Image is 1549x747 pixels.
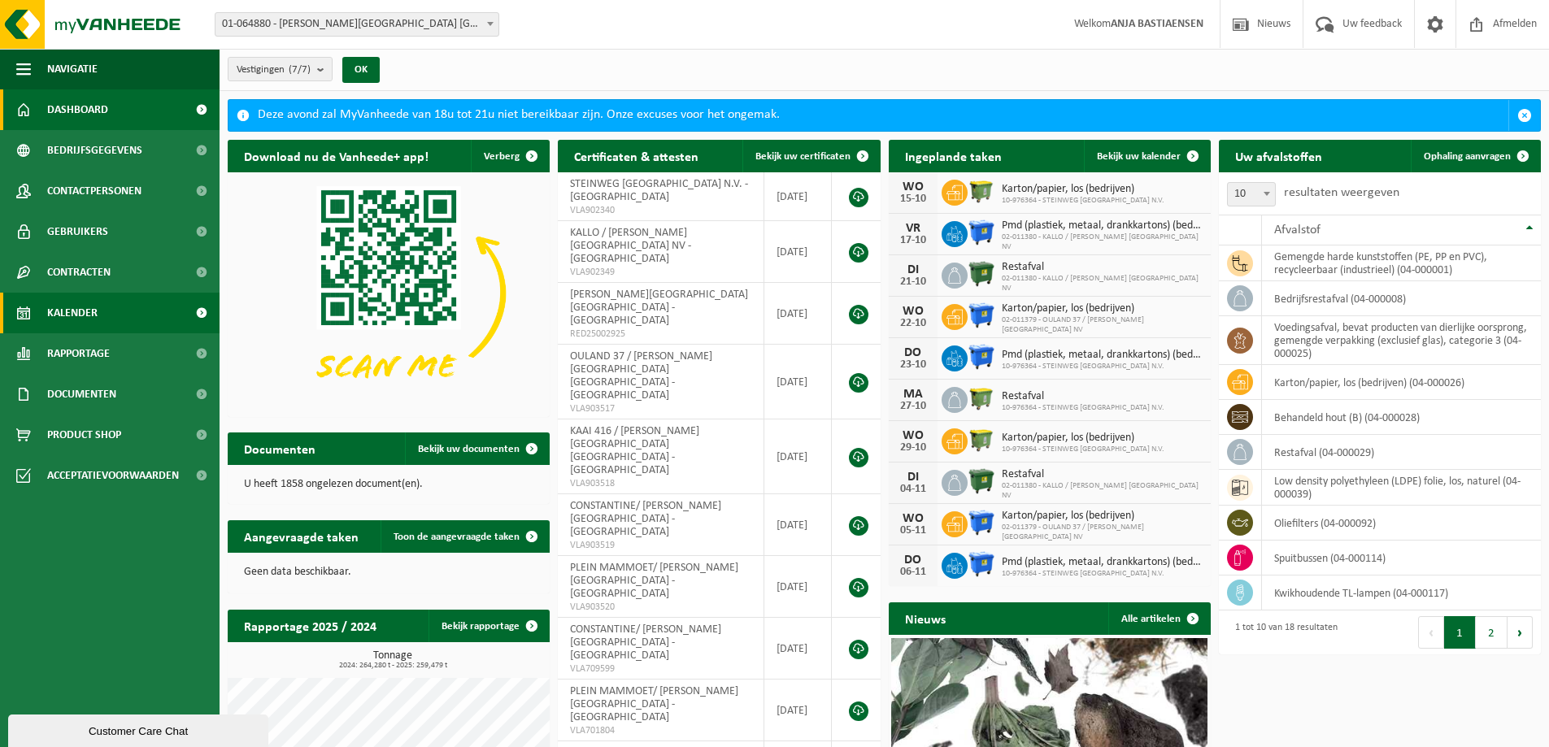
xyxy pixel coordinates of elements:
span: 10-976364 - STEINWEG [GEOGRAPHIC_DATA] N.V. [1002,196,1164,206]
span: Documenten [47,374,116,415]
span: CONSTANTINE/ [PERSON_NAME][GEOGRAPHIC_DATA] - [GEOGRAPHIC_DATA] [570,623,721,662]
span: 10-976364 - STEINWEG [GEOGRAPHIC_DATA] N.V. [1002,403,1164,413]
span: PLEIN MAMMOET/ [PERSON_NAME][GEOGRAPHIC_DATA] - [GEOGRAPHIC_DATA] [570,562,738,600]
div: VR [897,222,929,235]
span: Gebruikers [47,211,108,252]
img: WB-1100-HPE-GN-50 [968,177,995,205]
h2: Documenten [228,432,332,464]
a: Alle artikelen [1108,602,1209,635]
span: 10 [1227,182,1276,206]
div: 06-11 [897,567,929,578]
span: STEINWEG [GEOGRAPHIC_DATA] N.V. - [GEOGRAPHIC_DATA] [570,178,748,203]
img: WB-1100-HPE-GN-50 [968,384,995,412]
div: DO [897,554,929,567]
span: Pmd (plastiek, metaal, drankkartons) (bedrijven) [1002,219,1203,232]
td: [DATE] [764,494,833,556]
span: Karton/papier, los (bedrijven) [1002,302,1203,315]
img: Download de VHEPlus App [228,172,550,414]
div: WO [897,512,929,525]
span: Ophaling aanvragen [1424,151,1511,162]
span: 02-011380 - KALLO / [PERSON_NAME] [GEOGRAPHIC_DATA] NV [1002,274,1203,293]
img: WB-1100-HPE-BE-01 [968,219,995,246]
img: WB-1100-HPE-BE-01 [968,509,995,536]
span: KALLO / [PERSON_NAME] [GEOGRAPHIC_DATA] NV - [GEOGRAPHIC_DATA] [570,227,691,265]
a: Bekijk rapportage [429,610,548,642]
td: [DATE] [764,680,833,741]
label: resultaten weergeven [1284,186,1399,199]
td: [DATE] [764,419,833,494]
span: Kalender [47,293,98,333]
span: Karton/papier, los (bedrijven) [1002,183,1164,196]
span: 10 [1228,183,1275,206]
span: Contracten [47,252,111,293]
span: VLA903517 [570,402,751,415]
span: Karton/papier, los (bedrijven) [1002,510,1203,523]
div: DO [897,346,929,359]
span: Karton/papier, los (bedrijven) [1002,432,1164,445]
span: Bedrijfsgegevens [47,130,142,171]
td: low density polyethyleen (LDPE) folie, los, naturel (04-000039) [1262,470,1541,506]
span: 02-011380 - KALLO / [PERSON_NAME] [GEOGRAPHIC_DATA] NV [1002,481,1203,501]
td: spuitbussen (04-000114) [1262,541,1541,575]
span: [PERSON_NAME][GEOGRAPHIC_DATA] [GEOGRAPHIC_DATA] - [GEOGRAPHIC_DATA] [570,289,748,327]
img: WB-1100-HPE-GN-01 [968,260,995,288]
span: VLA701804 [570,724,751,737]
img: WB-1100-HPE-GN-01 [968,467,995,495]
button: Verberg [471,140,548,172]
button: Vestigingen(7/7) [228,57,333,81]
span: VLA902340 [570,204,751,217]
h2: Certificaten & attesten [558,140,715,172]
span: PLEIN MAMMOET/ [PERSON_NAME][GEOGRAPHIC_DATA] - [GEOGRAPHIC_DATA] [570,685,738,723]
td: gemengde harde kunststoffen (PE, PP en PVC), recycleerbaar (industrieel) (04-000001) [1262,245,1541,281]
h2: Uw afvalstoffen [1219,140,1338,172]
span: CONSTANTINE/ [PERSON_NAME][GEOGRAPHIC_DATA] - [GEOGRAPHIC_DATA] [570,500,721,538]
count: (7/7) [289,64,311,75]
div: 04-11 [897,484,929,495]
span: 02-011379 - OULAND 37 / [PERSON_NAME] [GEOGRAPHIC_DATA] NV [1002,523,1203,542]
img: WB-1100-HPE-BE-01 [968,302,995,329]
td: [DATE] [764,283,833,345]
p: U heeft 1858 ongelezen document(en). [244,479,533,490]
h2: Aangevraagde taken [228,520,375,552]
span: 10-976364 - STEINWEG [GEOGRAPHIC_DATA] N.V. [1002,362,1203,371]
span: 01-064880 - C. STEINWEG BELGIUM - ANTWERPEN [215,13,498,36]
div: 15-10 [897,193,929,205]
span: Restafval [1002,390,1164,403]
td: voedingsafval, bevat producten van dierlijke oorsprong, gemengde verpakking (exclusief glas), cat... [1262,316,1541,365]
span: 02-011379 - OULAND 37 / [PERSON_NAME] [GEOGRAPHIC_DATA] NV [1002,315,1203,335]
button: OK [342,57,380,83]
div: DI [897,263,929,276]
h2: Rapportage 2025 / 2024 [228,610,393,641]
td: [DATE] [764,172,833,221]
span: Verberg [484,151,520,162]
span: Vestigingen [237,58,311,82]
span: 10-976364 - STEINWEG [GEOGRAPHIC_DATA] N.V. [1002,569,1203,579]
span: Restafval [1002,261,1203,274]
iframe: chat widget [8,711,272,747]
span: 2024: 264,280 t - 2025: 259,479 t [236,662,550,670]
td: [DATE] [764,618,833,680]
img: WB-1100-HPE-BE-04 [968,343,995,371]
span: VLA903518 [570,477,751,490]
div: 29-10 [897,442,929,454]
a: Bekijk uw kalender [1084,140,1209,172]
img: WB-1100-HPE-GN-50 [968,426,995,454]
td: behandeld hout (B) (04-000028) [1262,400,1541,435]
span: Bekijk uw certificaten [755,151,851,162]
span: 01-064880 - C. STEINWEG BELGIUM - ANTWERPEN [215,12,499,37]
span: Bekijk uw kalender [1097,151,1181,162]
span: Pmd (plastiek, metaal, drankkartons) (bedrijven) [1002,349,1203,362]
div: 22-10 [897,318,929,329]
td: [DATE] [764,345,833,419]
a: Bekijk uw documenten [405,432,548,465]
button: Previous [1418,616,1444,649]
span: Afvalstof [1274,224,1321,237]
a: Bekijk uw certificaten [742,140,879,172]
td: oliefilters (04-000092) [1262,506,1541,541]
span: 10-976364 - STEINWEG [GEOGRAPHIC_DATA] N.V. [1002,445,1164,454]
img: WB-1100-HPE-BE-04 [968,550,995,578]
span: OULAND 37 / [PERSON_NAME] [GEOGRAPHIC_DATA] [GEOGRAPHIC_DATA] - [GEOGRAPHIC_DATA] [570,350,712,402]
span: KAAI 416 / [PERSON_NAME] [GEOGRAPHIC_DATA] [GEOGRAPHIC_DATA] - [GEOGRAPHIC_DATA] [570,425,699,476]
div: WO [897,180,929,193]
